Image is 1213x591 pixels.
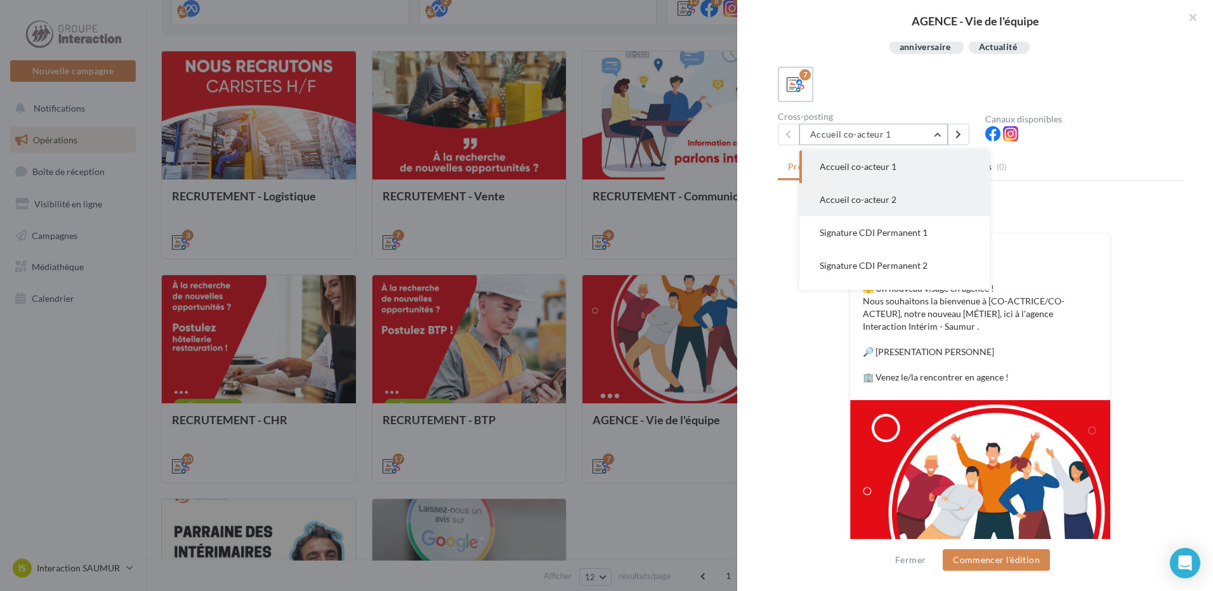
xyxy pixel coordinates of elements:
p: 🤗 Un nouveau visage en agence ! Nous souhaitons la bienvenue à [CO-ACTRICE/CO-ACTEUR], notre nouv... [863,282,1098,384]
div: anniversaire [900,42,951,52]
span: (0) [997,162,1007,172]
span: Signature CDI Permanent 1 [820,227,928,238]
div: Canaux disponibles [985,115,1183,124]
span: Accueil co-acteur 2 [820,194,896,205]
button: Fermer [890,552,931,568]
div: AGENCE - Vie de l'équipe [757,15,1193,27]
button: Accueil co-acteur 1 [799,124,948,145]
div: Cross-posting [778,112,975,121]
button: Accueil co-acteur 1 [799,150,990,183]
span: Signature CDI Permanent 2 [820,260,928,271]
button: Accueil co-acteur 2 [799,183,990,216]
button: Signature CDI Permanent 1 [799,216,990,249]
div: Open Intercom Messenger [1170,548,1200,578]
button: Signature CDI Permanent 2 [799,249,990,282]
button: Commencer l'édition [943,549,1050,571]
div: Actualité [979,42,1017,52]
span: Accueil co-acteur 1 [820,161,896,172]
div: 7 [799,69,811,81]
